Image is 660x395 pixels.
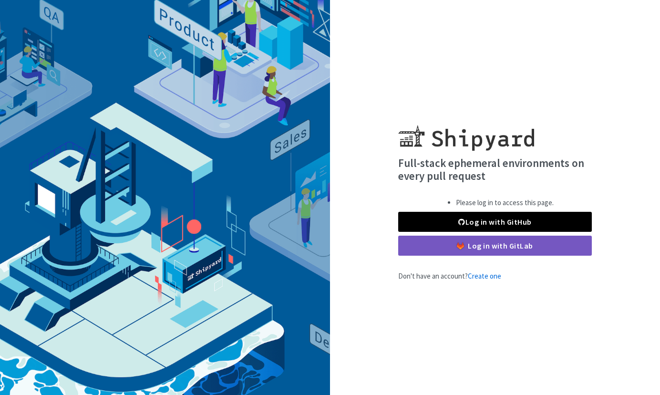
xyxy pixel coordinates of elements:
[398,114,534,151] img: Shipyard logo
[456,197,554,208] li: Please log in to access this page.
[398,156,592,183] h4: Full-stack ephemeral environments on every pull request
[398,236,592,256] a: Log in with GitLab
[468,271,501,281] a: Create one
[457,242,464,249] img: gitlab-color.svg
[398,271,501,281] span: Don't have an account?
[398,212,592,232] a: Log in with GitHub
